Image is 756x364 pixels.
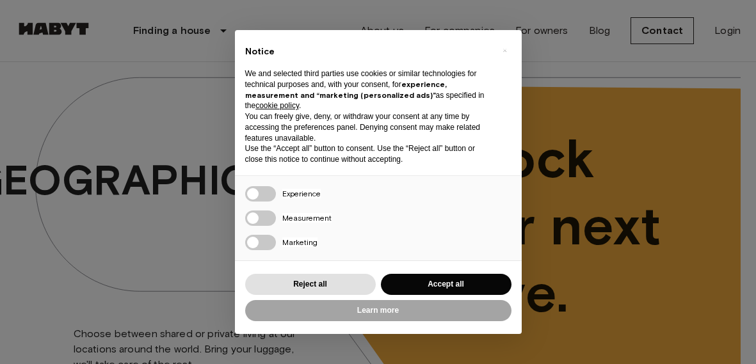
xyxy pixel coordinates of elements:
p: You can freely give, deny, or withdraw your consent at any time by accessing the preferences pane... [245,111,491,143]
span: Experience [282,189,321,198]
button: Reject all [245,274,376,295]
button: Learn more [245,300,511,321]
button: Accept all [381,274,511,295]
p: Use the “Accept all” button to consent. Use the “Reject all” button or close this notice to conti... [245,143,491,165]
span: Measurement [282,213,332,223]
span: Marketing [282,237,318,247]
button: Close this notice [495,40,515,61]
h2: Notice [245,45,491,58]
strong: experience, measurement and “marketing (personalized ads)” [245,79,447,100]
a: cookie policy [255,101,299,110]
p: We and selected third parties use cookies or similar technologies for technical purposes and, wit... [245,68,491,111]
span: × [503,43,507,58]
